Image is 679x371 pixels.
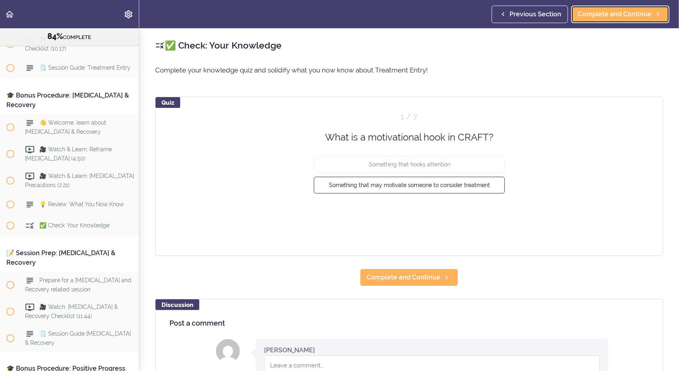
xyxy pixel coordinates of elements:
h4: Post a comment [169,319,649,327]
span: 🗒️ Session Guide: Treatment Entry [39,65,130,71]
span: Prepare for a [MEDICAL_DATA] and Recovery related session [25,277,131,293]
span: Complete and Continue [367,273,440,282]
a: Complete and Continue [571,6,669,23]
h2: ✅ Check: Your Knowledge [155,39,663,52]
svg: Settings Menu [124,10,133,19]
div: What is a motivational hook in CRAFT? [294,131,525,144]
span: 👋 Welcome, learn about [MEDICAL_DATA] & Recovery [25,120,106,135]
span: Previous Section [510,10,561,19]
span: Something that may motivate someone to consider treatment [329,182,490,188]
div: [PERSON_NAME] [264,346,315,355]
button: Something that may motivate someone to consider treatment [314,177,505,193]
svg: Back to course curriculum [5,10,14,19]
span: 🎥 Watch & Learn: [MEDICAL_DATA] Precautions (2:21) [25,173,134,188]
span: Something that hooks attention [368,161,450,168]
span: 🎥 Watch: Treatment Entry Checklist (10:17) [25,37,111,52]
a: Complete and Continue [360,269,458,286]
span: 🎥 Watch & Learn: Reframe [MEDICAL_DATA] (4:50) [25,146,112,162]
span: 🗒️ Session Guide [MEDICAL_DATA] & Recovery [25,330,131,346]
div: Discussion [156,299,199,310]
img: Jody [216,339,240,363]
span: Complete and Continue [578,10,652,19]
button: Something that hooks attention [314,156,505,173]
span: 84% [48,31,63,41]
p: Complete your knowledge quiz and solidify what you now know about Treatment Entry! [155,64,663,76]
div: Question 1 out of 7 [314,111,505,123]
div: COMPLETE [10,31,129,42]
a: Previous Section [492,6,568,23]
span: 💡 Review: What You Now Know [39,201,124,207]
span: ✅ Check: Your Knowledge [39,222,109,228]
div: Quiz [156,97,180,108]
span: 🎥 Watch: [MEDICAL_DATA] & Recovery Checklist (11:44) [25,304,118,319]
